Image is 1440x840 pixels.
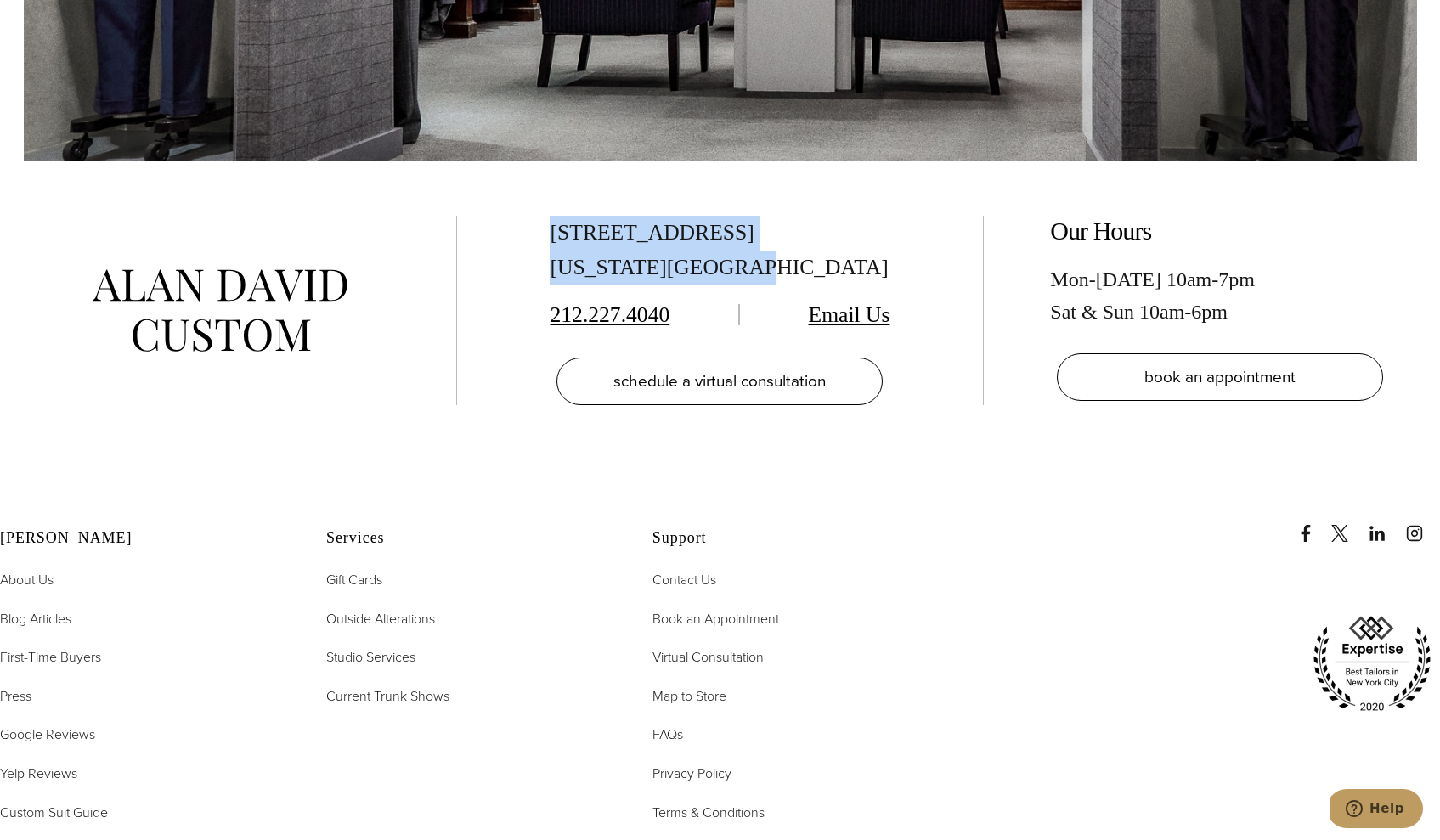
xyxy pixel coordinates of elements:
span: Current Trunk Shows [326,686,449,706]
a: Contact Us [652,569,716,591]
a: Map to Store [652,685,726,708]
span: book an appointment [1144,364,1296,389]
a: FAQs [652,724,683,746]
a: Outside Alterations [326,608,435,630]
span: Privacy Policy [652,764,731,783]
a: Gift Cards [326,569,382,591]
a: instagram [1406,508,1440,542]
h2: Support [652,529,936,548]
span: Virtual Consultation [652,647,764,667]
a: Facebook [1297,508,1328,542]
span: Outside Alterations [326,609,435,629]
span: Studio Services [326,647,415,667]
span: FAQs [652,724,683,744]
div: Mon-[DATE] 10am-7pm Sat & Sun 10am-6pm [1050,263,1390,329]
span: Contact Us [652,570,716,589]
a: Terms & Conditions [652,802,765,824]
a: Email Us [809,302,890,327]
a: x/twitter [1331,508,1365,542]
a: 212.227.4040 [550,302,669,327]
iframe: Opens a widget where you can chat to one of our agents [1330,789,1423,832]
a: linkedin [1369,508,1403,542]
div: [STREET_ADDRESS] [US_STATE][GEOGRAPHIC_DATA] [550,216,889,285]
span: schedule a virtual consultation [613,369,826,393]
span: Book an Appointment [652,609,779,629]
a: Virtual Consultation [652,646,764,668]
img: expertise, best tailors in new york city 2020 [1304,610,1440,719]
nav: Services Footer Nav [326,569,610,707]
a: Current Trunk Shows [326,685,449,708]
span: Terms & Conditions [652,803,765,822]
a: Book an Appointment [652,608,779,630]
span: Map to Store [652,686,726,706]
a: Studio Services [326,646,415,668]
span: Gift Cards [326,570,382,589]
h2: Services [326,529,610,548]
img: alan david custom [93,269,347,352]
h2: Our Hours [1050,216,1390,246]
a: schedule a virtual consultation [556,358,883,405]
a: book an appointment [1057,353,1383,401]
a: Privacy Policy [652,763,731,785]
